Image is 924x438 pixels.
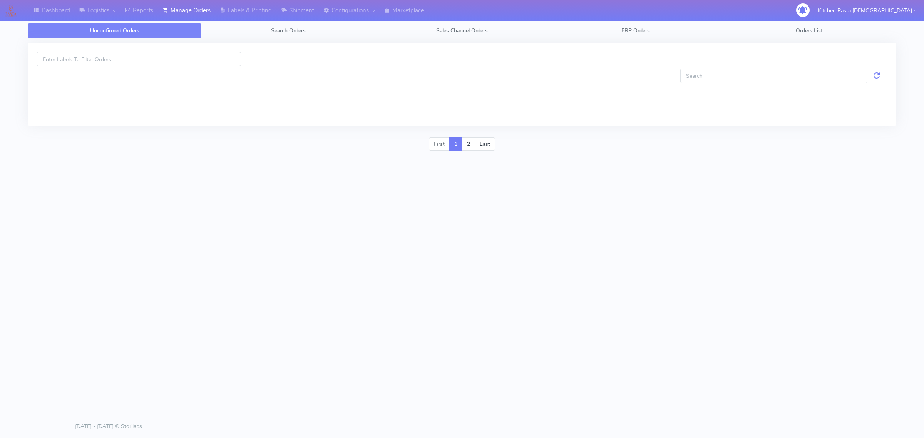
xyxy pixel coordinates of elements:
span: Search Orders [271,27,306,34]
a: 1 [449,137,462,151]
span: Unconfirmed Orders [90,27,139,34]
input: Enter Labels To Filter Orders [37,52,241,66]
span: Sales Channel Orders [436,27,488,34]
a: Last [475,137,495,151]
a: 2 [462,137,475,151]
span: ERP Orders [621,27,650,34]
button: Kitchen Pasta [DEMOGRAPHIC_DATA] [812,3,922,18]
span: Orders List [796,27,823,34]
input: Search [680,69,867,83]
ul: Tabs [28,23,896,38]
